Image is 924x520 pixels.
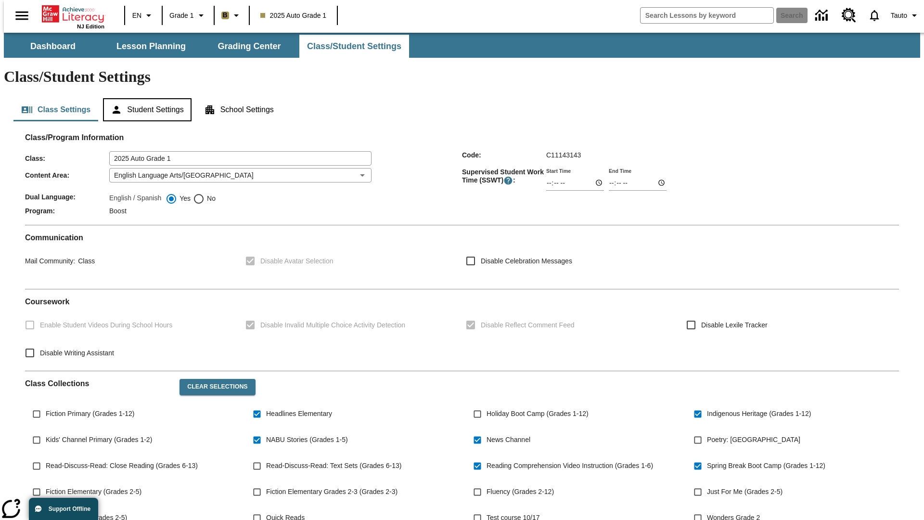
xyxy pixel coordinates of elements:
[75,257,95,265] span: Class
[891,11,907,21] span: Tauto
[487,461,653,471] span: Reading Comprehension Video Instruction (Grades 1-6)
[809,2,836,29] a: Data Center
[4,68,920,86] h1: Class/Student Settings
[546,167,571,174] label: Start Time
[25,233,899,281] div: Communication
[481,256,572,266] span: Disable Celebration Messages
[77,24,104,29] span: NJ Edition
[40,348,114,358] span: Disable Writing Assistant
[25,297,899,306] h2: Course work
[609,167,631,174] label: End Time
[462,151,546,159] span: Code :
[707,409,811,419] span: Indigenous Heritage (Grades 1-12)
[205,194,216,204] span: No
[40,320,172,330] span: Enable Student Videos During School Hours
[707,461,825,471] span: Spring Break Boot Camp (Grades 1-12)
[4,35,410,58] div: SubNavbar
[487,435,530,445] span: News Channel
[166,7,211,24] button: Grade: Grade 1, Select a grade
[25,207,109,215] span: Program :
[5,35,101,58] button: Dashboard
[25,379,172,388] h2: Class Collections
[128,7,159,24] button: Language: EN, Select a language
[266,487,398,497] span: Fiction Elementary Grades 2-3 (Grades 2-3)
[862,3,887,28] a: Notifications
[49,506,90,512] span: Support Offline
[487,409,589,419] span: Holiday Boot Camp (Grades 1-12)
[25,133,899,142] h2: Class/Program Information
[223,9,228,21] span: B
[46,487,141,497] span: Fiction Elementary (Grades 2-5)
[8,1,36,30] button: Open side menu
[260,11,327,21] span: 2025 Auto Grade 1
[260,320,405,330] span: Disable Invalid Multiple Choice Activity Detection
[546,151,581,159] span: C11143143
[25,193,109,201] span: Dual Language :
[707,435,800,445] span: Poetry: [GEOGRAPHIC_DATA]
[299,35,409,58] button: Class/Student Settings
[109,193,161,205] label: English / Spanish
[707,487,783,497] span: Just For Me (Grades 2-5)
[503,176,513,185] button: Supervised Student Work Time is the timeframe when students can take LevelSet and when lessons ar...
[887,7,924,24] button: Profile/Settings
[29,498,98,520] button: Support Offline
[109,207,127,215] span: Boost
[266,409,332,419] span: Headlines Elementary
[13,98,98,121] button: Class Settings
[25,257,75,265] span: Mail Community :
[46,461,198,471] span: Read-Discuss-Read: Close Reading (Grades 6-13)
[46,435,152,445] span: Kids' Channel Primary (Grades 1-2)
[25,143,899,217] div: Class/Program Information
[169,11,194,21] span: Grade 1
[103,98,191,121] button: Student Settings
[201,35,297,58] button: Grading Center
[836,2,862,28] a: Resource Center, Will open in new tab
[46,409,134,419] span: Fiction Primary (Grades 1-12)
[4,33,920,58] div: SubNavbar
[25,233,899,242] h2: Communication
[109,168,372,182] div: English Language Arts/[GEOGRAPHIC_DATA]
[13,98,911,121] div: Class/Student Settings
[641,8,773,23] input: search field
[109,151,372,166] input: Class
[266,461,401,471] span: Read-Discuss-Read: Text Sets (Grades 6-13)
[25,171,109,179] span: Content Area :
[177,194,191,204] span: Yes
[266,435,348,445] span: NABU Stories (Grades 1-5)
[487,487,554,497] span: Fluency (Grades 2-12)
[132,11,141,21] span: EN
[462,168,546,185] span: Supervised Student Work Time (SSWT) :
[260,256,334,266] span: Disable Avatar Selection
[701,320,768,330] span: Disable Lexile Tracker
[42,4,104,24] a: Home
[196,98,282,121] button: School Settings
[25,155,109,162] span: Class :
[25,297,899,363] div: Coursework
[180,379,255,395] button: Clear Selections
[218,7,246,24] button: Boost Class color is light brown. Change class color
[103,35,199,58] button: Lesson Planning
[42,3,104,29] div: Home
[481,320,575,330] span: Disable Reflect Comment Feed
